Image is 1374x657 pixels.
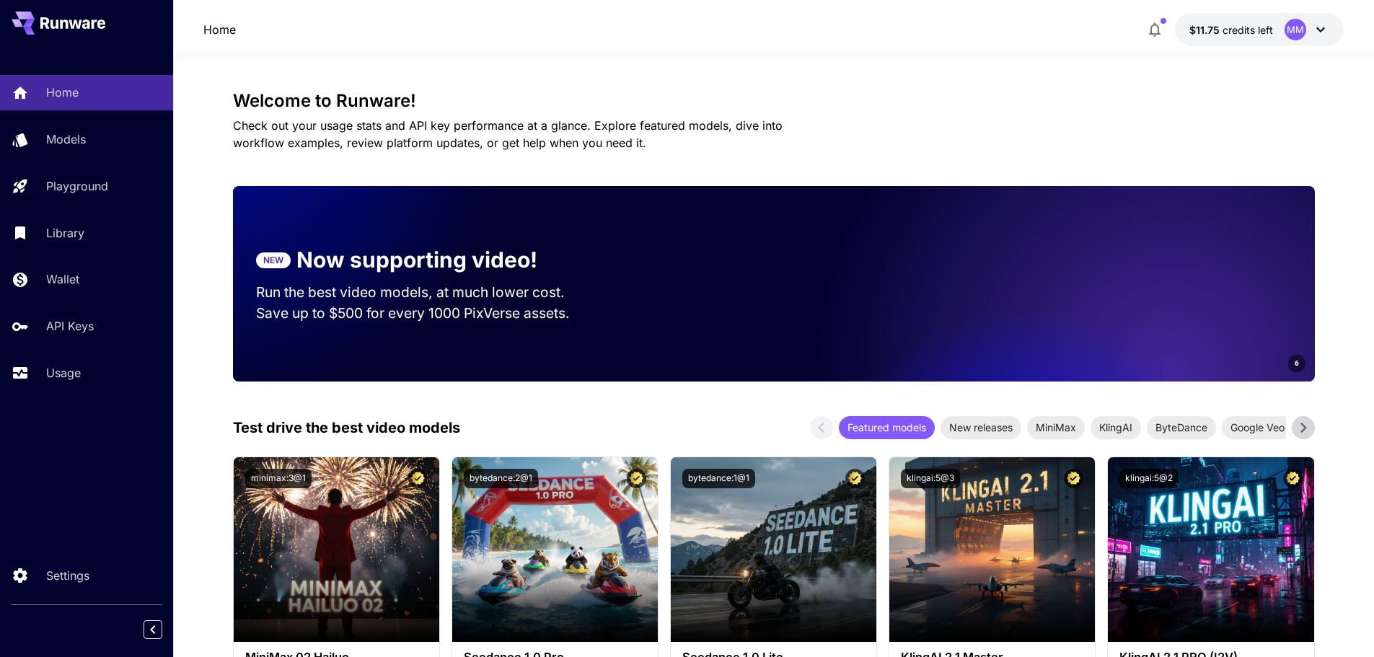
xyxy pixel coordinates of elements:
button: Collapse sidebar [144,620,162,639]
button: klingai:5@2 [1119,469,1179,488]
div: Collapse sidebar [154,617,173,643]
button: Certified Model – Vetted for best performance and includes a commercial license. [408,469,428,488]
p: Test drive the best video models [233,417,460,438]
div: KlingAI [1091,416,1141,439]
img: alt [671,457,876,642]
span: KlingAI [1091,420,1141,435]
p: Library [46,224,84,242]
p: Playground [46,177,108,195]
button: Certified Model – Vetted for best performance and includes a commercial license. [1064,469,1083,488]
div: Featured models [839,416,935,439]
p: Now supporting video! [296,244,537,276]
button: minimax:3@1 [245,469,312,488]
div: New releases [941,416,1021,439]
span: Featured models [839,420,935,435]
img: alt [1108,457,1313,642]
p: Models [46,131,86,148]
p: Save up to $500 for every 1000 PixVerse assets. [256,303,592,324]
div: ByteDance [1147,416,1216,439]
p: NEW [263,254,283,267]
h3: Welcome to Runware! [233,91,1315,111]
button: $11.75MM [1175,13,1344,46]
img: alt [889,457,1095,642]
p: API Keys [46,317,94,335]
span: credits left [1223,24,1273,36]
button: Certified Model – Vetted for best performance and includes a commercial license. [845,469,865,488]
div: $11.75 [1189,22,1273,38]
img: alt [234,457,439,642]
button: bytedance:1@1 [682,469,755,488]
span: 6 [1295,358,1299,369]
span: New releases [941,420,1021,435]
span: MiniMax [1027,420,1085,435]
span: $11.75 [1189,24,1223,36]
nav: breadcrumb [203,21,236,38]
button: Certified Model – Vetted for best performance and includes a commercial license. [627,469,646,488]
button: Certified Model – Vetted for best performance and includes a commercial license. [1283,469,1303,488]
span: Check out your usage stats and API key performance at a glance. Explore featured models, dive int... [233,118,783,150]
p: Settings [46,567,89,584]
div: Google Veo [1222,416,1293,439]
div: MM [1285,19,1306,40]
p: Run the best video models, at much lower cost. [256,282,592,303]
img: alt [452,457,658,642]
div: MiniMax [1027,416,1085,439]
span: Google Veo [1222,420,1293,435]
button: klingai:5@3 [901,469,960,488]
p: Home [46,84,79,101]
button: bytedance:2@1 [464,469,538,488]
a: Home [203,21,236,38]
p: Usage [46,364,81,382]
span: ByteDance [1147,420,1216,435]
p: Wallet [46,270,79,288]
